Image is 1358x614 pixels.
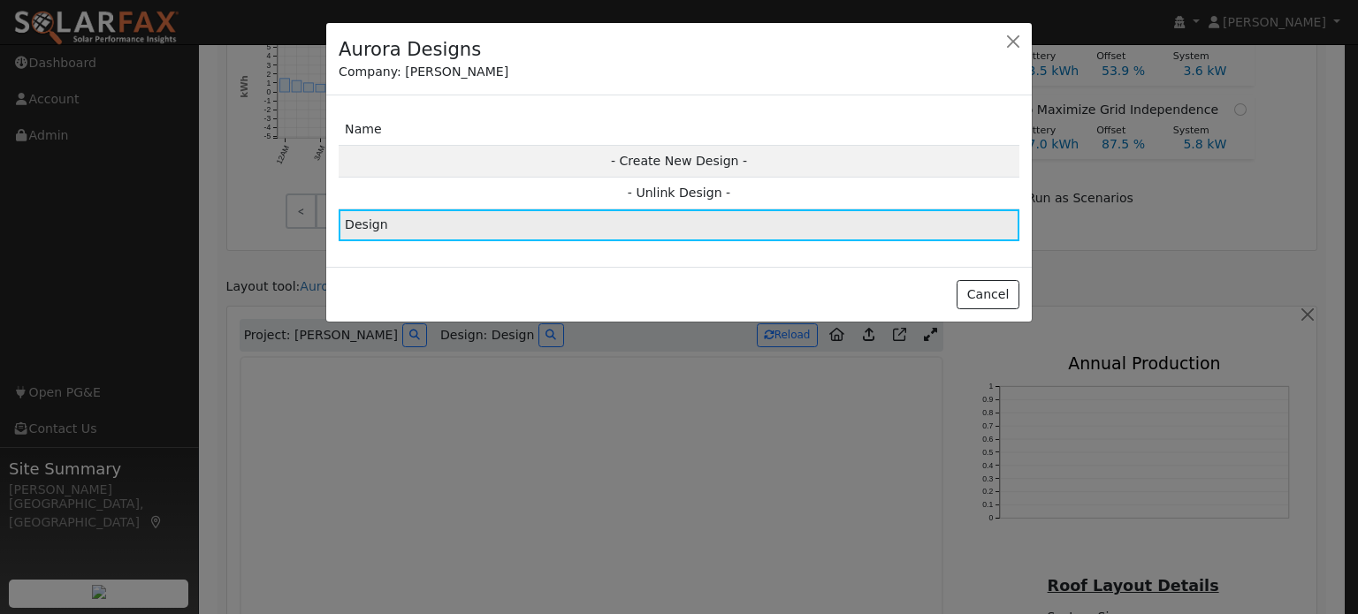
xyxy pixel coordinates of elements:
button: Cancel [957,280,1019,310]
td: - Unlink Design - [339,178,1019,209]
td: - Create New Design - [339,145,1019,177]
h4: Aurora Designs [339,35,481,64]
td: Name [339,114,1019,146]
div: Company: [PERSON_NAME] [339,63,1019,81]
td: Design [339,209,1019,241]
